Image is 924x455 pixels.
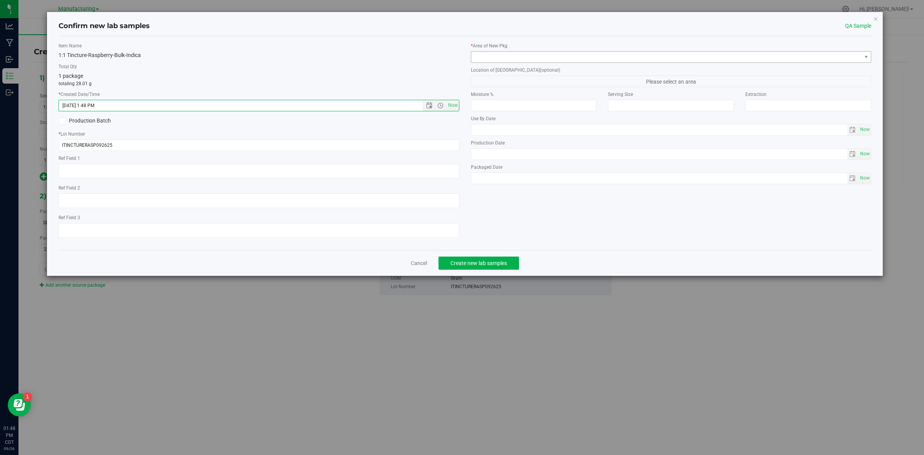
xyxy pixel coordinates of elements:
[540,67,560,73] span: (optional)
[423,102,436,109] span: Open the date view
[439,257,519,270] button: Create new lab samples
[471,115,872,122] label: Use By Date
[59,131,459,138] label: Lot Number
[471,91,597,98] label: Moisture %
[59,42,459,49] label: Item Name
[59,117,253,125] label: Production Batch
[59,51,459,59] div: 1:1 Tincture-Raspberry-Bulk-Indica
[23,392,32,401] iframe: Resource center unread badge
[847,173,859,184] span: select
[859,124,872,135] span: Set Current date
[8,393,31,416] iframe: Resource center
[59,155,459,162] label: Ref Field 1
[411,259,427,267] a: Cancel
[59,214,459,221] label: Ref Field 3
[59,21,150,31] h4: Confirm new lab samples
[858,149,871,160] span: select
[847,149,859,160] span: select
[845,22,871,30] span: QA Sample
[745,91,871,98] label: Extraction
[59,80,459,87] p: totaling 28.01 g
[858,124,871,135] span: select
[434,102,447,109] span: Open the time view
[446,100,459,111] span: Set Current date
[59,63,459,70] label: Total Qty
[59,185,459,191] label: Ref Field 2
[859,173,872,184] span: Set Current date
[59,91,459,98] label: Created Date/Time
[858,173,871,184] span: select
[471,139,872,146] label: Production Date
[859,148,872,160] span: Set Current date
[471,76,872,87] span: Please select an area
[608,91,734,98] label: Serving Size
[471,42,872,49] label: Area of New Pkg
[450,260,507,266] span: Create new lab samples
[471,164,872,171] label: Packaged Date
[59,73,83,79] span: 1 package
[847,124,859,135] span: select
[471,67,872,74] label: Location of [GEOGRAPHIC_DATA]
